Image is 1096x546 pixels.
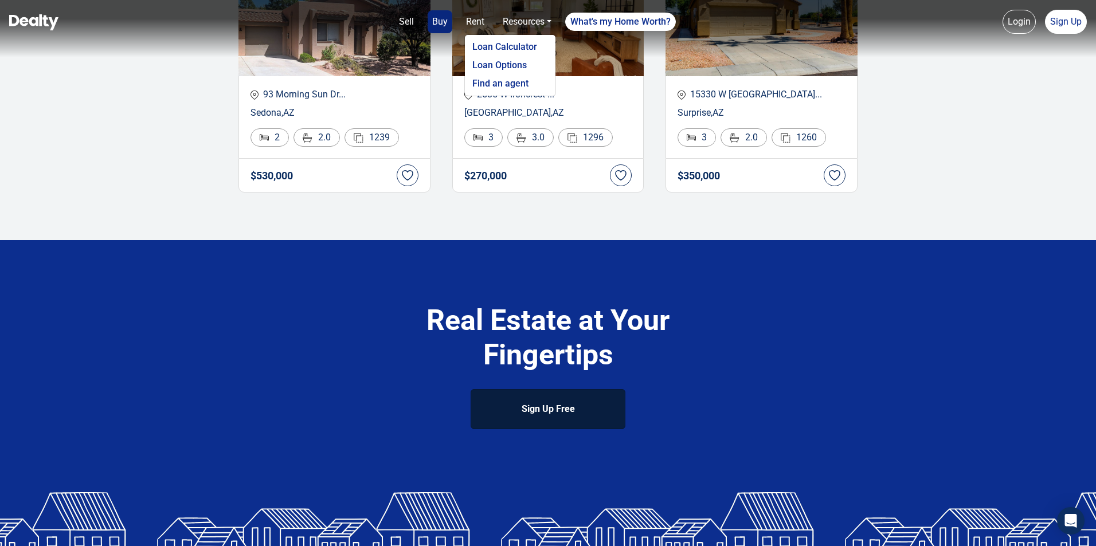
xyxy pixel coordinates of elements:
[464,170,507,182] h4: $ 270,000
[345,128,399,147] div: 1239
[558,128,613,147] div: 1296
[721,128,767,147] div: 2.0
[250,88,418,101] p: 93 Morning Sun Dr...
[303,133,312,143] img: Bathroom
[464,88,632,101] p: 2585 W Ironcrest ...
[507,128,554,147] div: 3.0
[1045,10,1087,34] a: Sign Up
[464,106,632,120] p: [GEOGRAPHIC_DATA] , AZ
[354,133,363,143] img: Area
[468,38,553,56] a: Loan Calculator
[678,90,686,100] img: location
[394,10,418,33] a: Sell
[678,106,846,120] p: Surprise , AZ
[516,133,526,143] img: Bathroom
[678,128,716,147] div: 3
[250,106,418,120] p: Sedona , AZ
[687,134,696,141] img: Bed
[461,10,489,33] a: Rent
[464,90,472,100] img: location
[565,13,676,31] a: What's my Home Worth?
[250,170,293,182] h4: $ 530,000
[567,133,577,143] img: Area
[428,10,452,33] a: Buy
[678,170,720,182] h4: $ 350,000
[473,134,483,141] img: Bed
[498,10,556,33] a: Resources
[9,14,58,30] img: Dealty - Buy, Sell & Rent Homes
[468,74,553,93] a: Find an agent
[293,128,340,147] div: 2.0
[468,56,553,74] a: Loan Options
[1057,507,1085,535] div: Open Intercom Messenger
[260,134,269,141] img: Bed
[385,303,711,372] h1: Real Estate at Your Fingertips
[1003,10,1036,34] a: Login
[471,389,625,429] a: Sign Up Free
[250,128,289,147] div: 2
[781,133,790,143] img: Area
[772,128,826,147] div: 1260
[464,128,503,147] div: 3
[730,133,739,143] img: Bathroom
[678,88,846,101] p: 15330 W [GEOGRAPHIC_DATA]...
[250,90,259,100] img: location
